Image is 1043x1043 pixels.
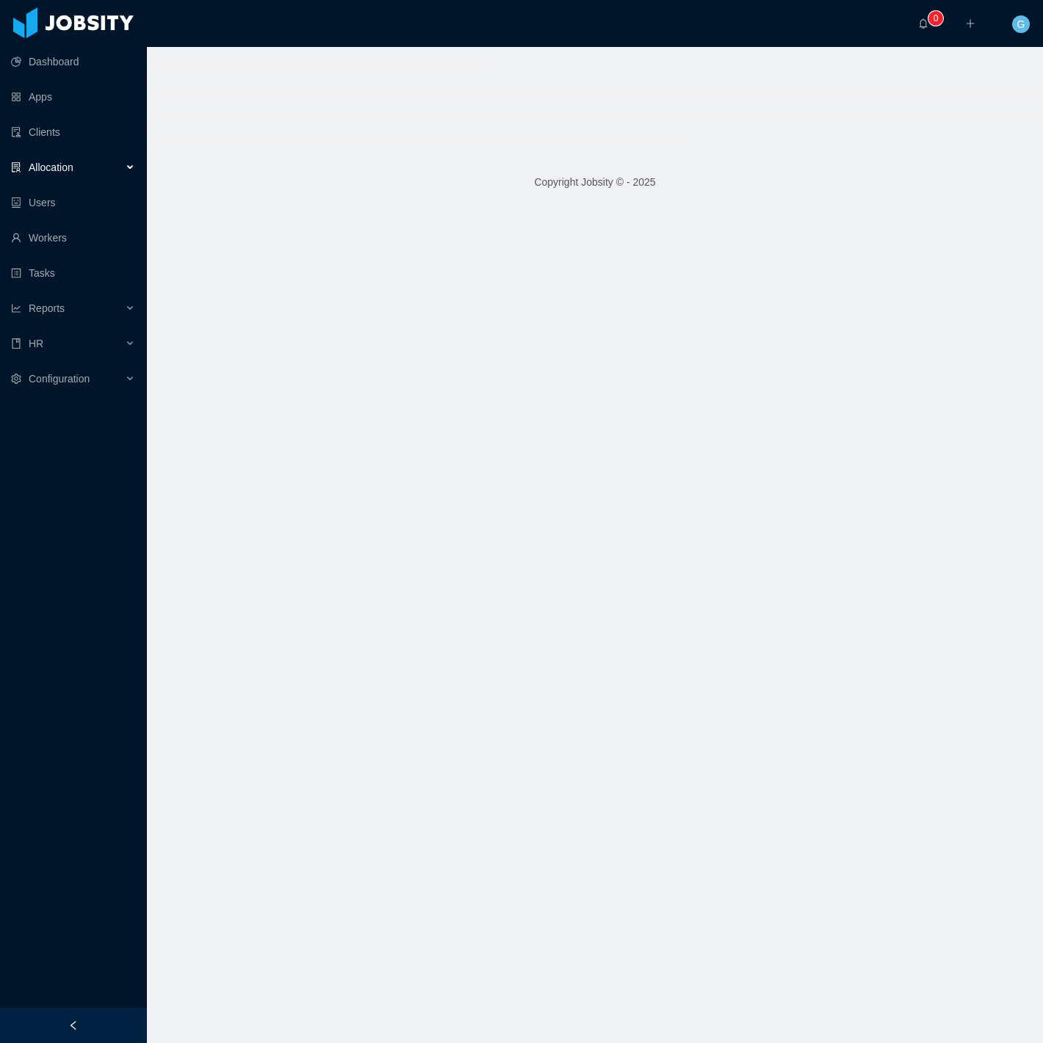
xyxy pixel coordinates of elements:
a: icon: profileTasks [11,258,135,288]
sup: 0 [928,11,943,26]
span: HR [29,338,43,349]
a: icon: pie-chartDashboard [11,47,135,76]
a: icon: appstoreApps [11,82,135,112]
i: icon: solution [11,162,21,172]
i: icon: setting [11,374,21,384]
span: Allocation [29,161,73,173]
i: icon: book [11,338,21,349]
i: icon: bell [918,18,928,29]
a: icon: robotUsers [11,188,135,217]
span: G [1017,15,1025,33]
span: Configuration [29,373,90,385]
a: icon: auditClients [11,117,135,147]
footer: Copyright Jobsity © - 2025 [147,157,1043,208]
a: icon: userWorkers [11,223,135,252]
i: icon: plus [965,18,975,29]
span: Reports [29,302,65,314]
i: icon: line-chart [11,303,21,313]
